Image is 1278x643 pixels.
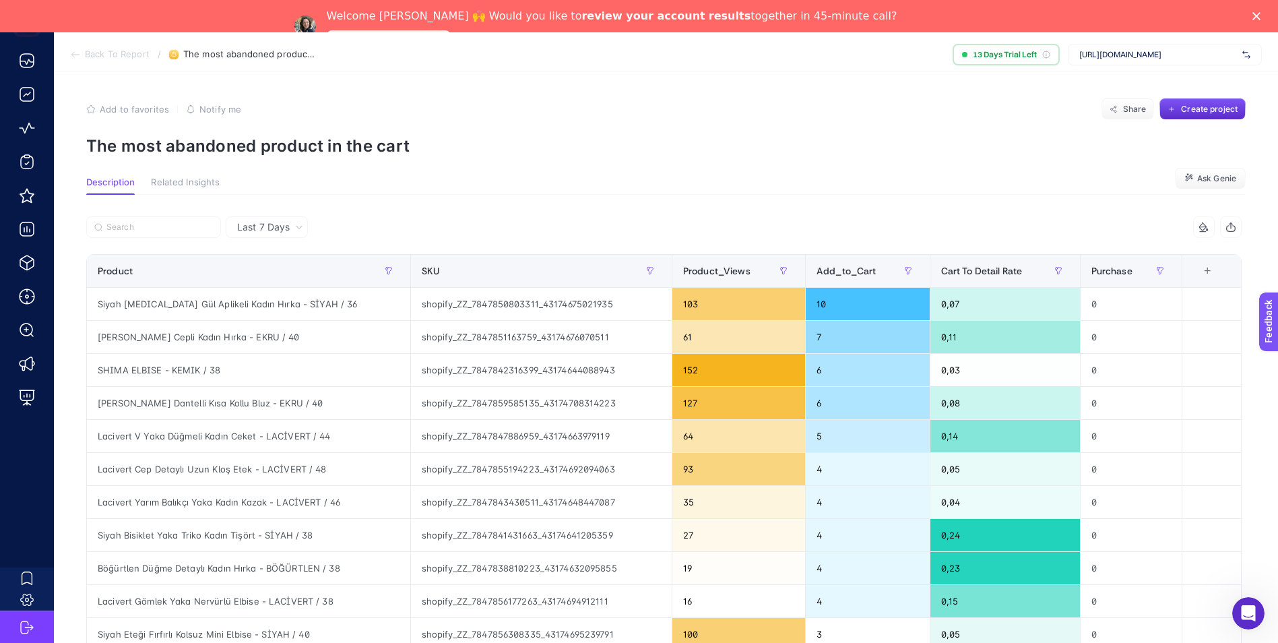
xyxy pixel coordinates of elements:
[973,49,1037,60] span: 13 Days Trial Left
[411,585,672,617] div: shopify_ZZ_7847856177263_43174694912111
[1081,420,1182,452] div: 0
[87,519,410,551] div: Siyah Bisiklet Yaka Triko Kadın Tişört - SİYAH / 38
[85,49,150,60] span: Back To Report
[1081,585,1182,617] div: 0
[1081,453,1182,485] div: 0
[806,354,930,386] div: 6
[1242,48,1250,61] img: svg%3e
[930,321,1080,353] div: 0,11
[1197,173,1236,184] span: Ask Genie
[672,387,805,419] div: 127
[411,552,672,584] div: shopify_ZZ_7847838810223_43174632095855
[87,552,410,584] div: Böğürtlen Düğme Detaylı Kadın Hırka - BÖĞÜRTLEN / 38
[411,453,672,485] div: shopify_ZZ_7847855194223_43174692094063
[1081,288,1182,320] div: 0
[87,420,410,452] div: Lacivert V Yaka Düğmeli Kadın Ceket - LACİVERT / 44
[87,321,410,353] div: [PERSON_NAME] Cepli Kadın Hırka - EKRU / 40
[672,585,805,617] div: 16
[930,288,1080,320] div: 0,07
[86,177,135,188] span: Description
[806,453,930,485] div: 4
[237,220,290,234] span: Last 7 Days
[806,552,930,584] div: 4
[806,585,930,617] div: 4
[672,552,805,584] div: 19
[151,177,220,188] span: Related Insights
[672,486,805,518] div: 35
[87,387,410,419] div: [PERSON_NAME] Dantelli Kısa Kollu Bluz - EKRU / 40
[806,519,930,551] div: 4
[930,552,1080,584] div: 0,23
[8,4,51,15] span: Feedback
[941,266,1023,276] span: Cart To Detail Rate
[411,288,672,320] div: shopify_ZZ_7847850803311_43174675021935
[1123,104,1147,115] span: Share
[1081,519,1182,551] div: 0
[411,420,672,452] div: shopify_ZZ_7847847886959_43174663979119
[1081,486,1182,518] div: 0
[930,420,1080,452] div: 0,14
[294,16,316,37] img: Profile image for Neslihan
[672,288,805,320] div: 103
[1193,266,1204,295] div: 6 items selected
[422,266,439,276] span: SKU
[1081,321,1182,353] div: 0
[186,104,241,115] button: Notify me
[930,453,1080,485] div: 0,05
[672,420,805,452] div: 64
[87,585,410,617] div: Lacivert Gömlek Yaka Nervürlü Elbise - LACİVERT / 38
[930,519,1080,551] div: 0,24
[87,486,410,518] div: Lacivert Yarım Balıkçı Yaka Kadın Kazak - LACİVERT / 46
[411,354,672,386] div: shopify_ZZ_7847842316399_43174644088943
[672,519,805,551] div: 27
[1079,49,1237,60] span: [URL][DOMAIN_NAME]
[86,177,135,195] button: Description
[100,104,169,115] span: Add to favorites
[1101,98,1154,120] button: Share
[411,486,672,518] div: shopify_ZZ_7847843430511_43174648447087
[98,266,133,276] span: Product
[1081,552,1182,584] div: 0
[86,136,1246,156] p: The most abandoned product in the cart
[86,104,169,115] button: Add to favorites
[411,519,672,551] div: shopify_ZZ_7847841431663_43174641205359
[709,9,750,22] b: results
[158,49,161,59] span: /
[183,49,318,60] span: The most abandoned product in the cart
[806,288,930,320] div: 10
[1181,104,1238,115] span: Create project
[930,354,1080,386] div: 0,03
[1159,98,1246,120] button: Create project
[106,222,213,233] input: Search
[87,288,410,320] div: Siyah [MEDICAL_DATA] Gül Aplikeli Kadın Hırka - SİYAH / 36
[1252,12,1266,20] div: Close
[327,30,451,47] a: Speak with an Expert
[151,177,220,195] button: Related Insights
[1091,266,1132,276] span: Purchase
[672,321,805,353] div: 61
[327,9,897,23] div: Welcome [PERSON_NAME] 🙌 Would you like to together in 45-minute call?
[817,266,876,276] span: Add_to_Cart
[411,387,672,419] div: shopify_ZZ_7847859585135_43174708314223
[1081,387,1182,419] div: 0
[930,585,1080,617] div: 0,15
[1175,168,1246,189] button: Ask Genie
[683,266,750,276] span: Product_Views
[930,486,1080,518] div: 0,04
[581,9,705,22] b: review your account
[672,453,805,485] div: 93
[87,354,410,386] div: SHIMA ELBISE - KEMIK / 38
[806,387,930,419] div: 6
[930,387,1080,419] div: 0,08
[1081,354,1182,386] div: 0
[806,420,930,452] div: 5
[672,354,805,386] div: 152
[87,453,410,485] div: Lacivert Cep Detaylı Uzun Kloş Etek - LACİVERT / 48
[806,486,930,518] div: 4
[411,321,672,353] div: shopify_ZZ_7847851163759_43174676070511
[806,321,930,353] div: 7
[1232,597,1265,630] iframe: Intercom live chat
[1195,266,1221,276] div: +
[199,104,241,115] span: Notify me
